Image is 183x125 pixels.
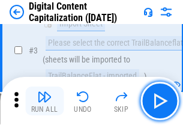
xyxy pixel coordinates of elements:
[159,5,173,19] img: Settings menu
[46,69,139,84] div: TrailBalanceFlat - imported
[114,106,129,113] div: Skip
[114,90,128,104] img: Skip
[37,90,52,104] img: Run All
[64,87,102,115] button: Undo
[143,7,153,17] img: Support
[31,106,58,113] div: Run All
[29,46,38,55] span: # 3
[76,90,90,104] img: Undo
[25,87,64,115] button: Run All
[57,17,105,31] div: Import Sheet
[150,91,169,111] img: Main button
[29,1,139,23] div: Digital Content Capitalization ([DATE])
[102,87,140,115] button: Skip
[10,5,24,19] img: Back
[74,106,92,113] div: Undo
